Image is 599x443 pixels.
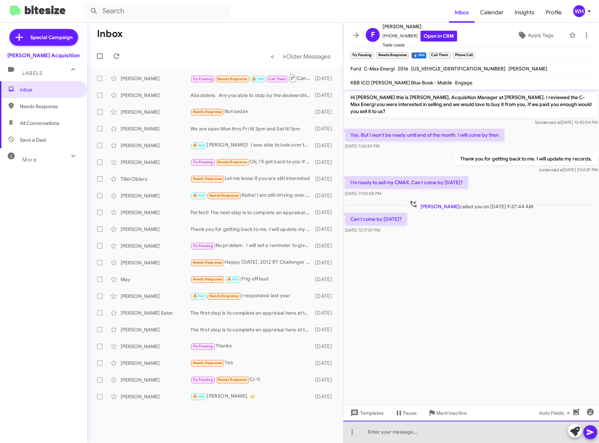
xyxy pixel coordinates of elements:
[190,292,314,300] div: I responded last year
[193,143,205,148] span: 🔥 Hot
[350,66,361,72] span: Ford
[190,74,314,83] div: Can I come by [DATE]?
[314,242,338,249] div: [DATE]
[314,393,338,400] div: [DATE]
[121,159,190,166] div: [PERSON_NAME]
[349,407,384,419] span: Templates
[567,5,591,17] button: WH
[193,277,222,281] span: Needs Response
[20,120,59,127] span: All Conversations
[121,142,190,149] div: [PERSON_NAME]
[22,157,37,163] span: More
[345,191,381,196] span: [DATE] 11:50:58 PM
[429,52,450,59] small: Call Them
[407,200,536,210] span: called you on [DATE] 9:37:44 AM
[121,175,190,182] div: Tiilei Oblero
[314,209,338,216] div: [DATE]
[548,120,561,125] span: said at
[190,158,314,166] div: Ok, I'll get back to you if I have the time to bring it by. In the next couple weeks.
[121,293,190,300] div: [PERSON_NAME]
[403,407,417,419] span: Pause
[540,2,567,23] a: Profile
[382,31,457,42] span: [PHONE_NUMBER]
[190,125,314,132] div: We are open Mon thru Fri til 3pm and Sat til 1pm
[121,226,190,233] div: [PERSON_NAME]
[350,52,373,59] small: Try Pausing
[190,108,314,116] div: Not sedan
[453,52,475,59] small: Phone Call
[266,49,279,63] button: Previous
[218,160,247,164] span: Needs Response
[121,309,190,316] div: [PERSON_NAME] Salon
[190,226,314,233] div: Thank you for getting back to me. I will update my records.
[252,77,264,81] span: 🔥 Hot
[193,177,222,181] span: Needs Response
[389,407,422,419] button: Pause
[121,376,190,383] div: [PERSON_NAME]
[193,377,213,382] span: Try Pausing
[282,52,286,61] span: »
[20,103,79,110] span: Needs Response
[382,22,457,31] span: [PERSON_NAME]
[268,77,287,81] span: Call Them
[193,260,222,265] span: Needs Response
[314,326,338,333] div: [DATE]
[190,342,314,350] div: Thanks
[121,326,190,333] div: [PERSON_NAME]
[193,110,222,114] span: Needs Response
[345,213,407,225] p: Can I come by [DATE]?
[190,359,314,367] div: Yes
[190,92,314,99] div: Absolutely. Are you able to stop by the dealeership [DATE]?
[30,34,73,41] span: Special Campaign
[376,52,408,59] small: Needs Response
[121,108,190,115] div: [PERSON_NAME]
[538,167,598,172] span: Jordan [DATE] 2:54:29 PM
[314,293,338,300] div: [DATE]
[121,259,190,266] div: [PERSON_NAME]
[533,407,578,419] button: Auto Fields
[190,392,314,400] div: [PERSON_NAME]. 👍
[121,92,190,99] div: [PERSON_NAME]
[314,159,338,166] div: [DATE]
[193,160,213,164] span: Try Pausing
[314,125,338,132] div: [DATE]
[314,376,338,383] div: [DATE]
[190,309,314,316] div: The first step is to complete an appraisal here at the dealership. Once we complete an inspection...
[97,28,123,39] h1: Inbox
[278,49,335,63] button: Next
[505,29,566,42] button: Apply Tags
[190,209,314,216] div: Perfect! The next step is to complete an appraisal. Once complete, we can make you an offer. Are ...
[314,175,338,182] div: [DATE]
[345,143,379,149] span: [DATE] 1:06:59 PM
[218,377,247,382] span: Needs Response
[193,243,213,248] span: Try Pausing
[475,2,509,23] span: Calendar
[267,49,335,63] nav: Page navigation example
[382,42,457,48] span: Trade Leads
[343,407,389,419] button: Templates
[455,80,472,86] span: Engage
[314,226,338,233] div: [DATE]
[84,3,231,20] input: Search
[121,360,190,367] div: [PERSON_NAME]
[314,309,338,316] div: [DATE]
[121,343,190,350] div: [PERSON_NAME]
[190,326,314,333] div: The first step is to complete an appraisal here at the dealership. Once we complete an inspection...
[350,80,452,86] span: KBB ICO [PERSON_NAME] Blue Book - Mobile
[420,31,457,42] a: Open in CRM
[573,5,585,17] div: WH
[314,276,338,283] div: [DATE]
[314,192,338,199] div: [DATE]
[193,394,205,399] span: 🔥 Hot
[314,142,338,149] div: [DATE]
[411,52,426,59] small: 🔥 Hot
[193,77,213,81] span: Try Pausing
[455,152,598,165] p: Thank you for getting back to me. I will update my records.
[193,361,222,365] span: Needs Response
[227,277,239,281] span: 🔥 Hot
[449,2,475,23] a: Inbox
[411,66,506,72] span: [US_VEHICLE_IDENTIFICATION_NUMBER]
[121,209,190,216] div: [PERSON_NAME]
